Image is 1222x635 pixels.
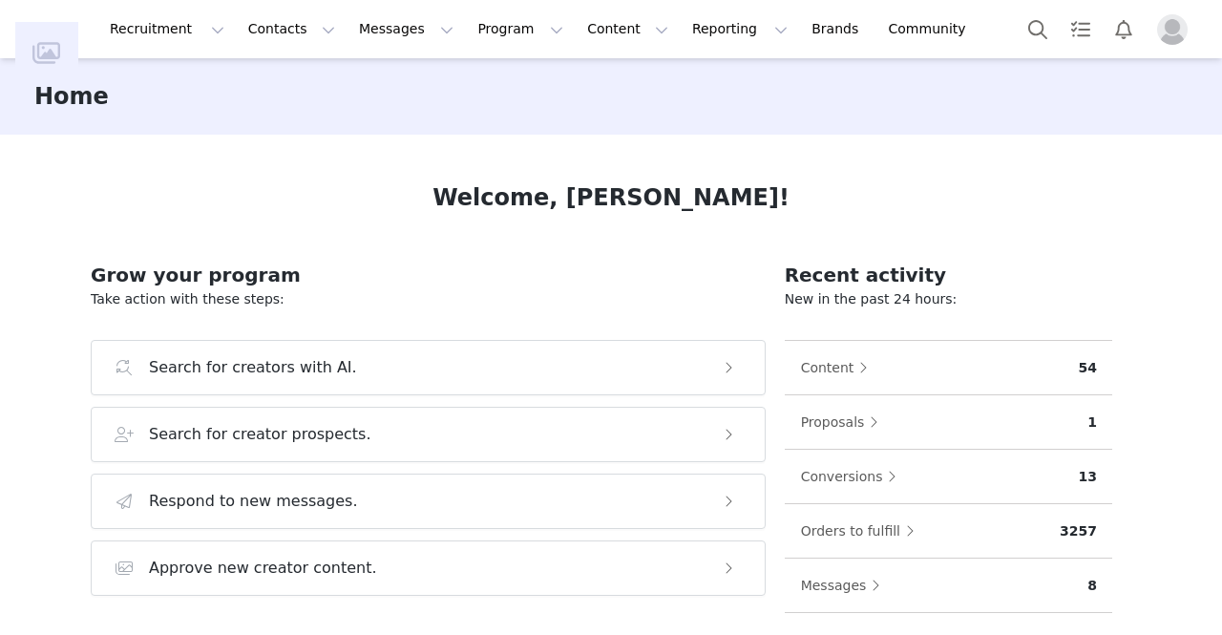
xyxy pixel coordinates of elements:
button: Profile [1146,14,1207,45]
a: Community [877,8,986,51]
button: Search for creator prospects. [91,407,766,462]
button: Recruitment [98,8,236,51]
button: Content [800,352,878,383]
h2: Grow your program [91,261,766,289]
h1: Welcome, [PERSON_NAME]! [432,180,790,215]
h3: Approve new creator content. [149,557,377,580]
p: New in the past 24 hours: [785,289,1112,309]
button: Conversions [800,461,907,492]
p: 54 [1079,358,1097,378]
button: Search for creators with AI. [91,340,766,395]
p: 1 [1087,413,1097,433]
button: Messages [800,570,891,601]
h3: Search for creator prospects. [149,423,371,446]
h2: Recent activity [785,261,1112,289]
p: 13 [1079,467,1097,487]
h3: Search for creators with AI. [149,356,357,379]
h3: Home [34,79,109,114]
button: Notifications [1103,8,1145,51]
a: Brands [800,8,875,51]
button: Reporting [681,8,799,51]
a: Tasks [1060,8,1102,51]
button: Proposals [800,407,889,437]
button: Content [576,8,680,51]
button: Program [466,8,575,51]
h3: Respond to new messages. [149,490,358,513]
button: Search [1017,8,1059,51]
img: placeholder-profile.jpg [1157,14,1188,45]
p: 3257 [1060,521,1097,541]
button: Contacts [237,8,347,51]
button: Orders to fulfill [800,516,924,546]
button: Approve new creator content. [91,540,766,596]
p: Take action with these steps: [91,289,766,309]
button: Messages [348,8,465,51]
p: 8 [1087,576,1097,596]
button: Respond to new messages. [91,474,766,529]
